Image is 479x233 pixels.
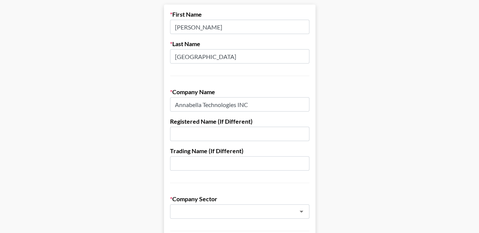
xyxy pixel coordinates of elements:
[170,11,309,18] label: First Name
[296,206,307,217] button: Open
[170,147,309,155] label: Trading Name (If Different)
[170,40,309,48] label: Last Name
[170,88,309,96] label: Company Name
[170,20,309,34] input: Verified by Zero Phishing
[170,195,309,203] label: Company Sector
[170,118,309,125] label: Registered Name (If Different)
